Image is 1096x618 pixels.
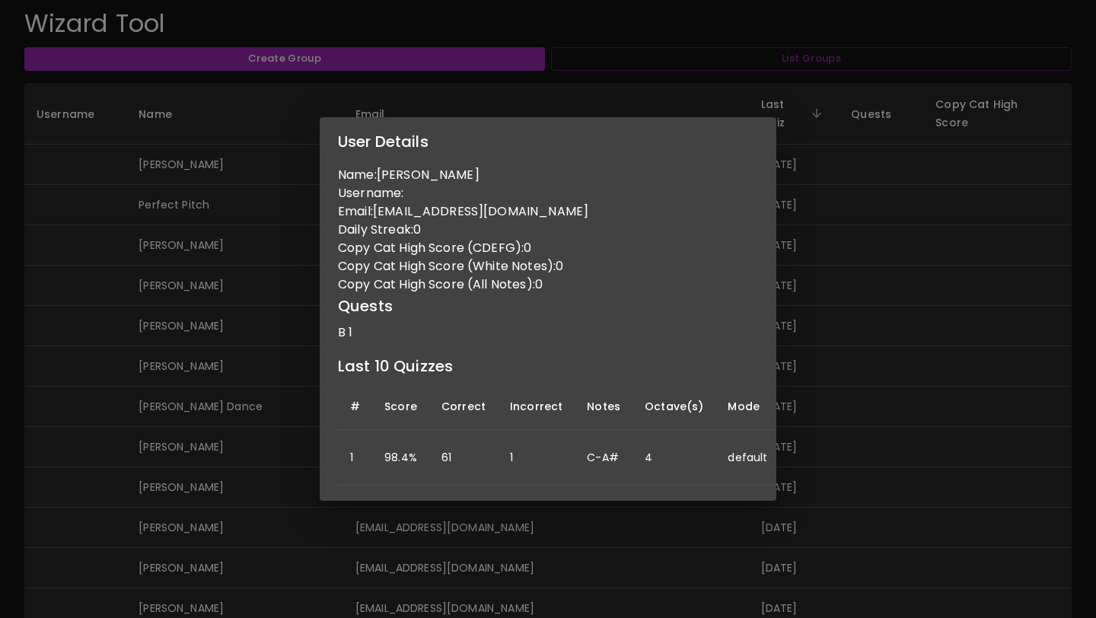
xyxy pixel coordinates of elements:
[429,384,498,430] th: Correct
[632,429,715,485] td: 4
[498,384,575,430] th: Incorrect
[715,384,779,430] th: Mode
[338,354,758,378] h6: Last 10 Quizzes
[320,117,776,166] h2: User Details
[338,257,758,276] p: Copy Cat High Score (White Notes): 0
[338,184,758,202] p: Username:
[338,202,758,221] p: Email: [EMAIL_ADDRESS][DOMAIN_NAME]
[429,429,498,485] td: 61
[498,429,575,485] td: 1
[338,276,758,294] p: Copy Cat High Score (All Notes): 0
[338,429,372,485] td: 1
[632,384,715,430] th: Octave(s)
[338,239,758,257] p: Copy Cat High Score (CDEFG): 0
[338,323,758,342] p: B 1
[338,221,758,239] p: Daily Streak: 0
[575,384,632,430] th: Notes
[372,429,429,485] td: 98.4%
[338,384,372,430] th: #
[338,166,758,184] p: Name: [PERSON_NAME]
[372,384,429,430] th: Score
[715,429,779,485] td: default
[338,294,758,318] h6: Quests
[575,429,632,485] td: C-A#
